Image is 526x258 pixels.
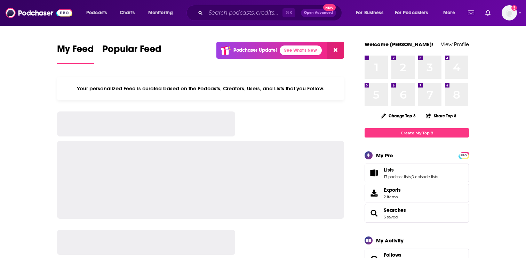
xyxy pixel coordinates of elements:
a: Popular Feed [102,43,161,64]
a: PRO [460,152,468,158]
button: Change Top 8 [377,111,420,120]
button: Show profile menu [502,5,517,20]
span: For Business [356,8,383,18]
span: 2 items [384,194,401,199]
button: open menu [143,7,182,18]
a: 3 saved [384,215,398,219]
span: Follows [384,252,401,258]
a: Follows [384,252,448,258]
span: ⌘ K [282,8,295,17]
span: Exports [384,187,401,193]
div: My Pro [376,152,393,159]
span: Logged in as EllaRoseMurphy [502,5,517,20]
div: Your personalized Feed is curated based on the Podcasts, Creators, Users, and Lists that you Follow. [57,77,344,100]
button: open menu [438,7,464,18]
span: Open Advanced [304,11,333,15]
span: Exports [367,188,381,198]
a: 0 episode lists [412,174,438,179]
span: My Feed [57,43,94,59]
span: Monitoring [148,8,173,18]
a: View Profile [441,41,469,48]
span: New [323,4,336,11]
span: Lists [384,167,394,173]
a: Lists [367,168,381,178]
svg: Email not verified [511,5,517,11]
a: Lists [384,167,438,173]
button: Open AdvancedNew [301,9,336,17]
span: Charts [120,8,135,18]
button: open menu [81,7,116,18]
a: 17 podcast lists [384,174,411,179]
a: Searches [367,208,381,218]
a: My Feed [57,43,94,64]
span: For Podcasters [395,8,428,18]
button: Share Top 8 [425,109,457,123]
button: open menu [390,7,438,18]
a: Create My Top 8 [365,128,469,138]
div: My Activity [376,237,404,244]
button: open menu [351,7,392,18]
a: Show notifications dropdown [465,7,477,19]
span: Popular Feed [102,43,161,59]
span: Lists [365,164,469,182]
a: Exports [365,184,469,202]
a: Welcome [PERSON_NAME]! [365,41,433,48]
img: User Profile [502,5,517,20]
a: Show notifications dropdown [483,7,493,19]
a: See What's New [280,45,322,55]
input: Search podcasts, credits, & more... [206,7,282,18]
a: Charts [115,7,139,18]
img: Podchaser - Follow, Share and Rate Podcasts [6,6,72,19]
div: Search podcasts, credits, & more... [193,5,349,21]
span: Podcasts [86,8,107,18]
span: More [443,8,455,18]
span: Searches [365,204,469,223]
p: Podchaser Update! [233,47,277,53]
a: Searches [384,207,406,213]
